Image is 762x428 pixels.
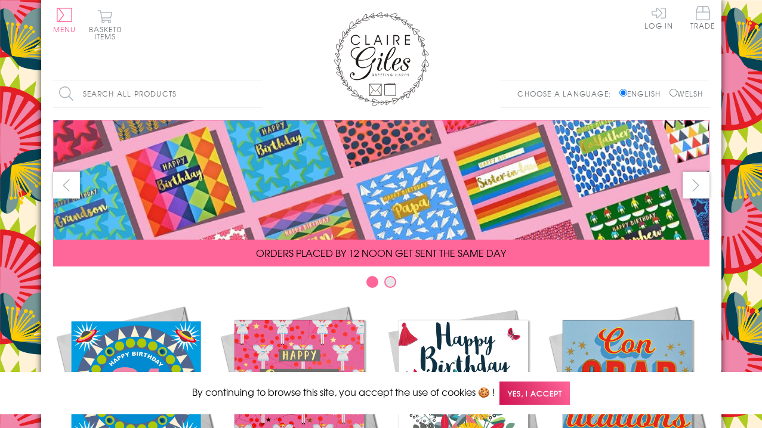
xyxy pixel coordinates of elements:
[683,172,709,199] button: next
[53,8,76,33] button: Menu
[250,80,262,107] input: Search
[384,276,396,288] button: Carousel Page 2
[619,88,667,99] label: English
[670,89,677,97] input: Welsh
[94,24,122,42] span: 0 items
[53,275,709,294] div: Carousel Pagination
[619,89,627,97] input: English
[53,24,76,35] span: Menu
[644,6,673,29] a: Log In
[256,246,506,260] span: ORDERS PLACED BY 12 NOON GET SENT THE SAME DAY
[334,12,429,106] img: Claire Giles Greetings Cards
[690,6,715,32] a: Trade
[690,6,715,29] span: Trade
[89,10,122,40] button: Basket0 items
[366,276,378,288] button: Carousel Page 1 (Current Slide)
[670,88,704,99] label: Welsh
[517,88,617,99] p: Choose a language:
[53,80,262,107] input: Search all products
[499,382,570,405] span: Yes, I accept
[53,172,80,199] button: prev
